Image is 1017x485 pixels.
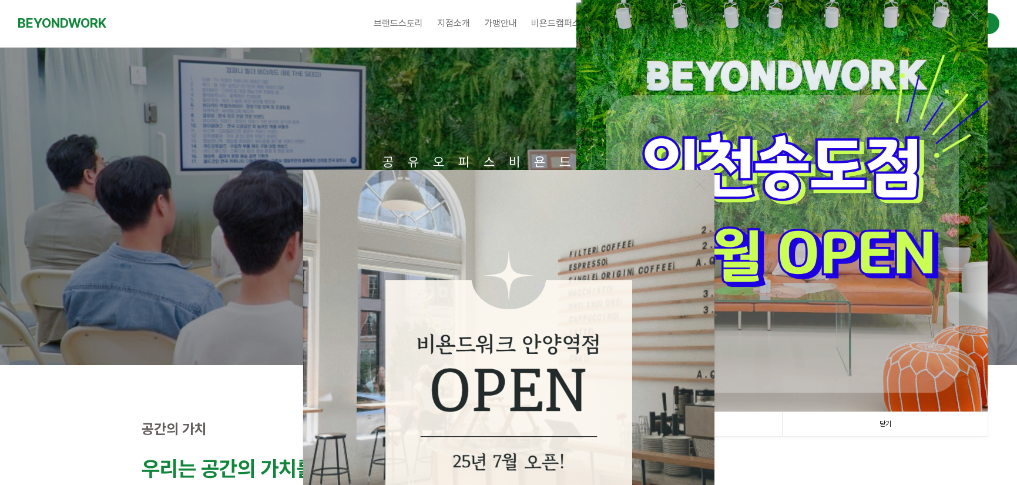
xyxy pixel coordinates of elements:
[142,456,398,481] strong: 우리는 공간의 가치를 높입니다.
[524,9,588,38] a: 비욘드캠퍼스
[374,18,423,29] span: 브랜드스토리
[484,18,517,29] span: 가맹안내
[437,18,470,29] span: 지점소개
[430,9,477,38] a: 지점소개
[367,9,430,38] a: 브랜드스토리
[782,412,988,436] a: 닫기
[142,420,207,437] strong: 공간의 가치
[531,18,580,29] span: 비욘드캠퍼스
[477,9,524,38] a: 가맹안내
[18,12,106,34] a: BEYONDWORK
